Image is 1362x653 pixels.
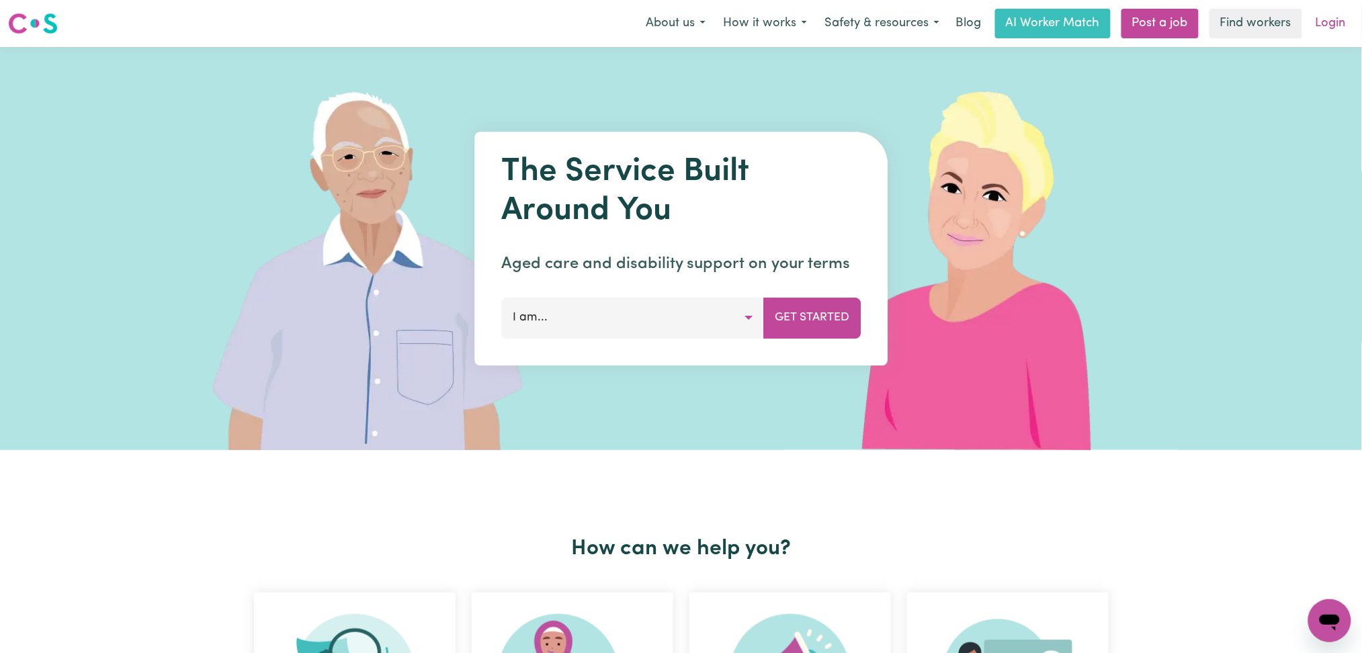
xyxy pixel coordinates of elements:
[501,153,861,230] h1: The Service Built Around You
[714,9,816,38] button: How it works
[8,8,58,39] a: Careseekers logo
[1308,599,1351,642] iframe: Button to launch messaging window
[501,252,861,276] p: Aged care and disability support on your terms
[637,9,714,38] button: About us
[1308,9,1354,38] a: Login
[501,298,764,338] button: I am...
[763,298,861,338] button: Get Started
[995,9,1111,38] a: AI Worker Match
[948,9,990,38] a: Blog
[246,536,1117,562] h2: How can we help you?
[1209,9,1302,38] a: Find workers
[816,9,948,38] button: Safety & resources
[1121,9,1199,38] a: Post a job
[8,11,58,36] img: Careseekers logo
